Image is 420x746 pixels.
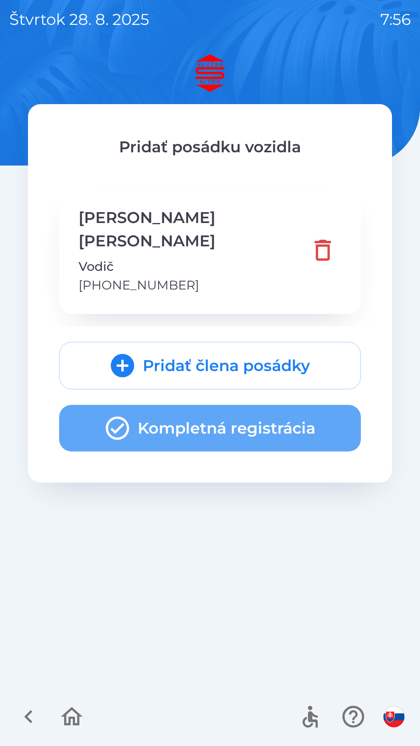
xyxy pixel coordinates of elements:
button: Kompletná registrácia [59,405,361,451]
p: 7:56 [380,8,411,31]
button: Pridať člena posádky [59,342,361,389]
p: Pridať posádku vozidla [59,135,361,159]
img: Logo [28,54,392,92]
p: [PHONE_NUMBER] [79,276,304,295]
p: Vodič [79,257,304,276]
img: sk flag [383,706,404,727]
p: [PERSON_NAME] [PERSON_NAME] [79,206,304,253]
p: štvrtok 28. 8. 2025 [9,8,149,31]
